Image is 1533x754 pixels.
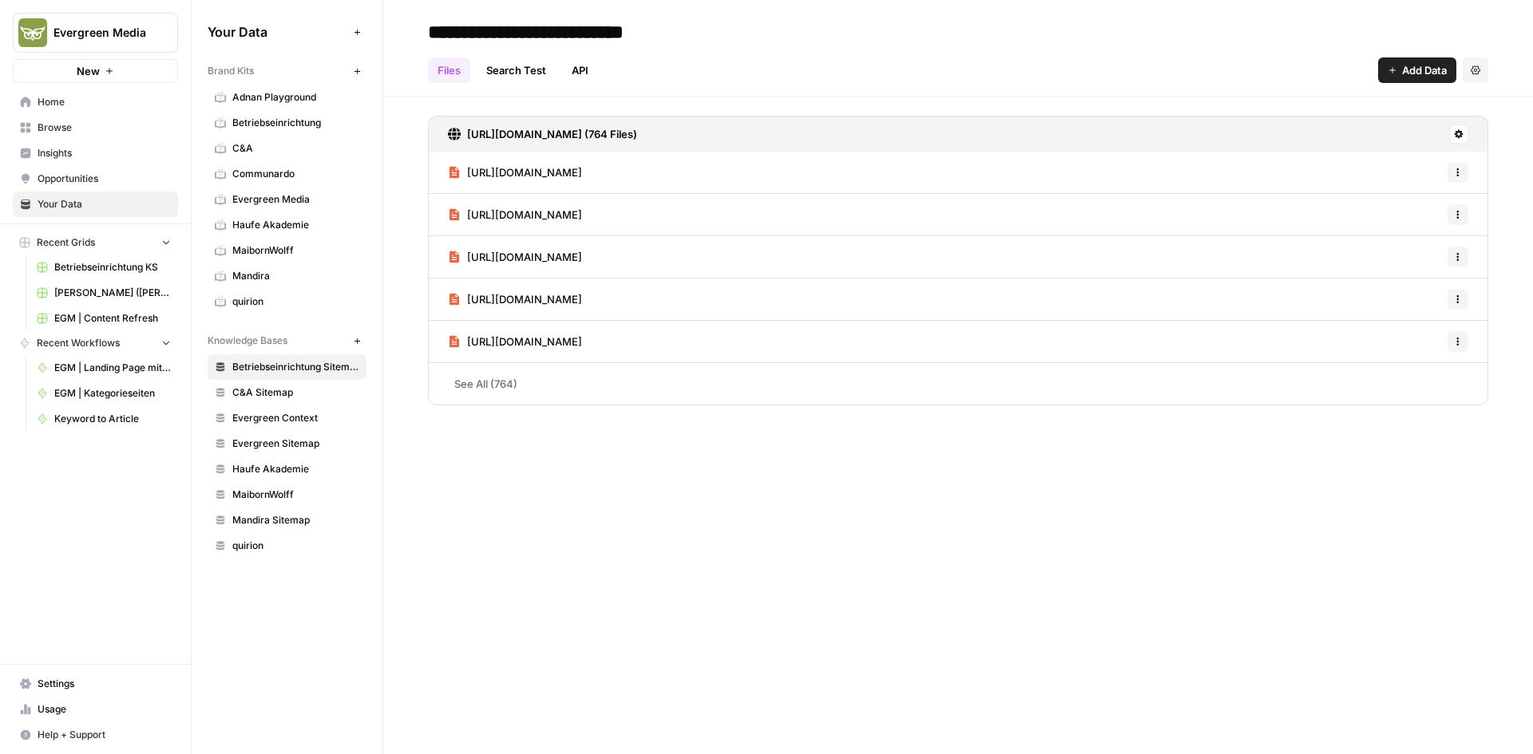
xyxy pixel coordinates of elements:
span: Knowledge Bases [208,334,287,348]
button: New [13,59,178,83]
span: Evergreen Media [53,25,150,41]
a: Adnan Playground [208,85,366,110]
button: Add Data [1378,57,1456,83]
span: Evergreen Media [232,192,359,207]
a: [URL][DOMAIN_NAME] [448,236,582,278]
span: [PERSON_NAME] ([PERSON_NAME]) [54,286,171,300]
a: Home [13,89,178,115]
span: Betriebseinrichtung KS [54,260,171,274]
span: [URL][DOMAIN_NAME] [467,164,582,180]
span: [URL][DOMAIN_NAME] [467,249,582,265]
a: EGM | Kategorieseiten [30,381,178,406]
span: Mandira [232,269,359,283]
a: Files [428,57,470,83]
span: [URL][DOMAIN_NAME] [467,291,582,307]
a: Betriebseinrichtung [208,110,366,136]
span: quirion [232,539,359,553]
a: [URL][DOMAIN_NAME] [448,321,582,362]
span: Haufe Akademie [232,462,359,476]
span: Your Data [208,22,347,41]
span: Your Data [38,197,171,211]
a: Keyword to Article [30,406,178,432]
span: Usage [38,702,171,716]
span: Haufe Akademie [232,218,359,232]
h3: [URL][DOMAIN_NAME] (764 Files) [467,126,637,142]
span: Mandira Sitemap [232,513,359,527]
a: Betriebseinrichtung KS [30,255,178,280]
a: [URL][DOMAIN_NAME] [448,278,582,320]
span: [URL][DOMAIN_NAME] [467,207,582,223]
span: EGM | Kategorieseiten [54,386,171,401]
a: Haufe Akademie [208,456,366,482]
span: [URL][DOMAIN_NAME] [467,334,582,349]
a: Betriebseinrichtung Sitemap [208,354,366,380]
a: API [562,57,598,83]
span: Brand Kits [208,64,254,78]
span: EGM | Landing Page mit bestehender Struktur [54,361,171,375]
span: MaibornWolff [232,488,359,502]
a: Search Test [477,57,556,83]
button: Help + Support [13,722,178,748]
img: Evergreen Media Logo [18,18,47,47]
a: Evergreen Context [208,405,366,431]
a: [PERSON_NAME] ([PERSON_NAME]) [30,280,178,306]
a: MaibornWolff [208,482,366,507]
a: Evergreen Sitemap [208,431,366,456]
a: MaibornWolff [208,238,366,263]
span: C&A [232,141,359,156]
a: Communardo [208,161,366,187]
span: Recent Grids [37,235,95,250]
a: Haufe Akademie [208,212,366,238]
span: Help + Support [38,728,171,742]
a: [URL][DOMAIN_NAME] [448,152,582,193]
span: Home [38,95,171,109]
a: [URL][DOMAIN_NAME] (764 Files) [448,116,637,152]
a: EGM | Content Refresh [30,306,178,331]
span: Settings [38,677,171,691]
a: quirion [208,289,366,314]
a: Evergreen Media [208,187,366,212]
span: Opportunities [38,172,171,186]
a: Settings [13,671,178,697]
button: Workspace: Evergreen Media [13,13,178,53]
span: Evergreen Context [232,411,359,425]
span: New [77,63,100,79]
a: Usage [13,697,178,722]
button: Recent Workflows [13,331,178,355]
span: C&A Sitemap [232,385,359,400]
span: Evergreen Sitemap [232,436,359,451]
span: Browse [38,120,171,135]
span: Add Data [1402,62,1447,78]
span: Insights [38,146,171,160]
a: Browse [13,115,178,140]
a: See All (764) [428,363,1488,405]
a: Insights [13,140,178,166]
a: C&A [208,136,366,161]
span: Communardo [232,167,359,181]
span: Betriebseinrichtung Sitemap [232,360,359,374]
a: Opportunities [13,166,178,191]
a: quirion [208,533,366,559]
span: Adnan Playground [232,90,359,105]
span: Betriebseinrichtung [232,116,359,130]
button: Recent Grids [13,231,178,255]
a: C&A Sitemap [208,380,366,405]
a: Mandira [208,263,366,289]
span: quirion [232,294,359,309]
span: EGM | Content Refresh [54,311,171,326]
a: Mandira Sitemap [208,507,366,533]
a: [URL][DOMAIN_NAME] [448,194,582,235]
a: Your Data [13,191,178,217]
a: EGM | Landing Page mit bestehender Struktur [30,355,178,381]
span: Keyword to Article [54,412,171,426]
span: Recent Workflows [37,336,120,350]
span: MaibornWolff [232,243,359,258]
